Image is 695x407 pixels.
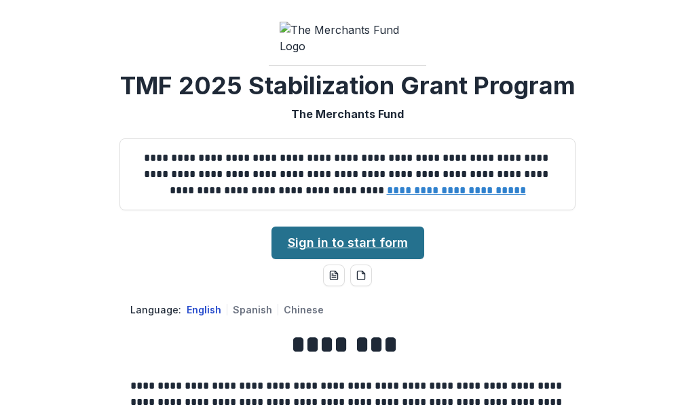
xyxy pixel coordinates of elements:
[130,303,181,317] p: Language:
[120,71,576,100] h2: TMF 2025 Stabilization Grant Program
[284,304,324,315] button: Chinese
[187,304,221,315] button: English
[280,22,415,54] img: The Merchants Fund Logo
[323,265,345,286] button: word-download
[350,265,372,286] button: pdf-download
[233,304,272,315] button: Spanish
[271,227,424,259] a: Sign in to start form
[291,106,404,122] p: The Merchants Fund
